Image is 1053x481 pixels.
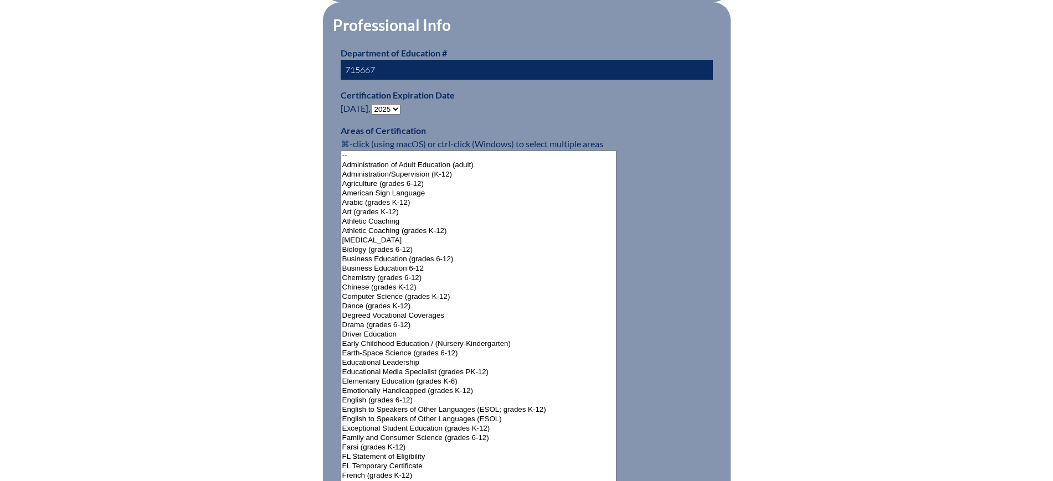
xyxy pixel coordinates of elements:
option: [MEDICAL_DATA] [341,236,617,245]
option: Elementary Education (grades K-6) [341,377,617,386]
option: Emotionally Handicapped (grades K-12) [341,386,617,396]
option: Business Education (grades 6-12) [341,255,617,264]
option: Athletic Coaching [341,217,617,226]
option: Chinese (grades K-12) [341,283,617,292]
option: Arabic (grades K-12) [341,198,617,208]
option: Educational Media Specialist (grades PK-12) [341,368,617,377]
legend: Professional Info [332,15,452,34]
option: Driver Education [341,330,617,339]
label: Department of Education # [341,48,447,58]
option: Chemistry (grades 6-12) [341,273,617,283]
option: Family and Consumer Science (grades 6-12) [341,433,617,443]
span: [DATE], [341,103,370,113]
option: Early Childhood Education / (Nursery-Kindergarten) [341,339,617,349]
option: Exceptional Student Education (grades K-12) [341,424,617,433]
option: Business Education 6-12 [341,264,617,273]
option: English (grades 6-12) [341,396,617,405]
label: Areas of Certification [341,125,426,136]
option: English to Speakers of Other Languages (ESOL; grades K-12) [341,405,617,415]
option: FL Temporary Certificate [341,462,617,471]
option: Educational Leadership [341,358,617,368]
label: Certification Expiration Date [341,90,455,100]
option: Athletic Coaching (grades K-12) [341,226,617,236]
option: Art (grades K-12) [341,208,617,217]
option: FL Statement of Eligibility [341,452,617,462]
option: English to Speakers of Other Languages (ESOL) [341,415,617,424]
option: Drama (grades 6-12) [341,320,617,330]
option: Agriculture (grades 6-12) [341,179,617,189]
option: Farsi (grades K-12) [341,443,617,452]
option: -- [341,151,617,161]
option: Administration of Adult Education (adult) [341,161,617,170]
option: French (grades K-12) [341,471,617,480]
option: American Sign Language [341,189,617,198]
option: Administration/Supervision (K-12) [341,170,617,179]
option: Dance (grades K-12) [341,302,617,311]
option: Degreed Vocational Coverages [341,311,617,320]
option: Biology (grades 6-12) [341,245,617,255]
option: Earth-Space Science (grades 6-12) [341,349,617,358]
option: Computer Science (grades K-12) [341,292,617,302]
